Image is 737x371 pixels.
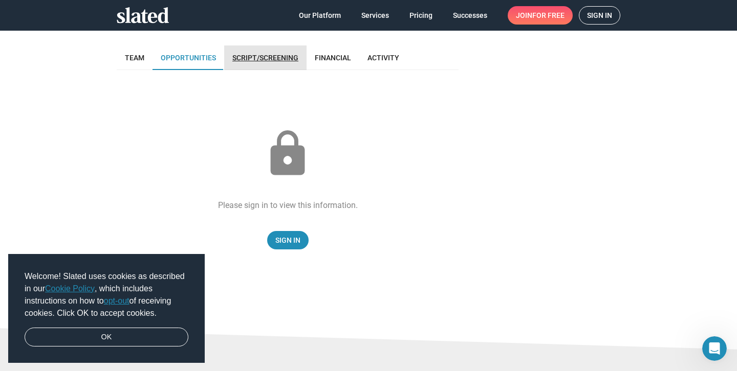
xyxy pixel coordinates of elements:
span: Team [125,54,144,62]
span: Sign In [275,231,300,249]
a: Joinfor free [508,6,573,25]
div: cookieconsent [8,254,205,363]
span: Welcome! Slated uses cookies as described in our , which includes instructions on how to of recei... [25,270,188,319]
a: Successes [445,6,495,25]
span: Financial [315,54,351,62]
span: Script/Screening [232,54,298,62]
a: opt-out [104,296,129,305]
iframe: Intercom live chat [702,336,727,361]
div: Please sign in to view this information. [218,200,358,211]
span: Pricing [409,6,432,25]
span: Services [361,6,389,25]
a: Our Platform [291,6,349,25]
span: Sign in [587,7,612,24]
a: Financial [307,45,359,70]
span: Successes [453,6,487,25]
span: Opportunities [161,54,216,62]
span: Our Platform [299,6,341,25]
span: for free [532,6,565,25]
a: Opportunities [153,45,224,70]
a: dismiss cookie message [25,328,188,347]
a: Sign in [579,6,620,25]
span: Activity [367,54,399,62]
a: Activity [359,45,407,70]
a: Script/Screening [224,45,307,70]
a: Sign In [267,231,309,249]
a: Pricing [401,6,441,25]
a: Team [117,45,153,70]
mat-icon: lock [262,128,313,179]
a: Services [353,6,397,25]
a: Cookie Policy [45,284,95,293]
span: Join [516,6,565,25]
